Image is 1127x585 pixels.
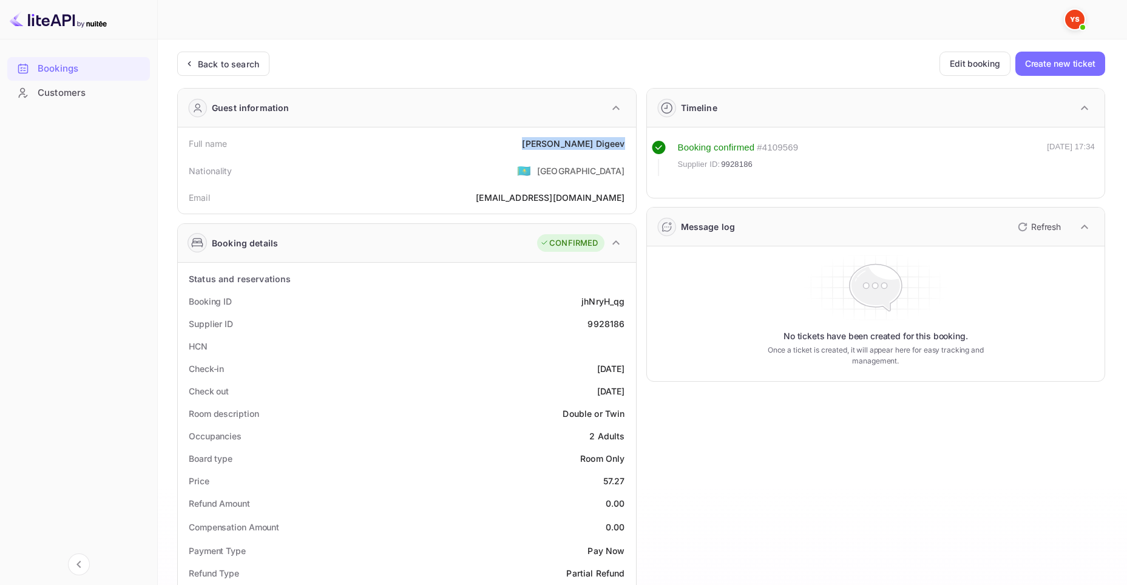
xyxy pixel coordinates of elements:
div: Guest information [212,101,289,114]
div: Check out [189,385,229,397]
div: Message log [681,220,736,233]
div: Refund Type [189,567,239,580]
div: Nationality [189,164,232,177]
div: Back to search [198,58,259,70]
div: Room Only [580,452,624,465]
div: 57.27 [603,475,625,487]
div: Double or Twin [563,407,624,420]
div: 0.00 [606,521,625,533]
div: Check-in [189,362,224,375]
div: [DATE] [597,385,625,397]
div: Price [189,475,209,487]
div: Room description [189,407,259,420]
div: Pay Now [587,544,624,557]
div: jhNryH_qg [581,295,624,308]
div: 2 Adults [589,430,624,442]
div: Occupancies [189,430,242,442]
p: Once a ticket is created, it will appear here for easy tracking and management. [753,345,999,367]
button: Collapse navigation [68,553,90,575]
button: Edit booking [939,52,1010,76]
div: Full name [189,137,227,150]
button: Create new ticket [1015,52,1105,76]
div: Booking details [212,237,278,249]
div: [DATE] [597,362,625,375]
span: 9928186 [721,158,753,171]
div: Booking confirmed [678,141,755,155]
div: Status and reservations [189,272,291,285]
div: Partial Refund [566,567,624,580]
button: Refresh [1010,217,1066,237]
div: Customers [38,86,144,100]
div: Timeline [681,101,717,114]
div: [GEOGRAPHIC_DATA] [537,164,625,177]
div: Board type [189,452,232,465]
div: Refund Amount [189,497,250,510]
img: LiteAPI logo [10,10,107,29]
div: Supplier ID [189,317,233,330]
div: Bookings [38,62,144,76]
a: Bookings [7,57,150,79]
div: HCN [189,340,208,353]
a: Customers [7,81,150,104]
p: Refresh [1031,220,1061,233]
span: United States [517,160,531,181]
div: Email [189,191,210,204]
div: CONFIRMED [540,237,598,249]
div: 0.00 [606,497,625,510]
div: [PERSON_NAME] Digeev [522,137,624,150]
div: Compensation Amount [189,521,279,533]
div: Customers [7,81,150,105]
div: # 4109569 [757,141,798,155]
div: 9928186 [587,317,624,330]
div: Payment Type [189,544,246,557]
div: Booking ID [189,295,232,308]
div: [EMAIL_ADDRESS][DOMAIN_NAME] [476,191,624,204]
div: [DATE] 17:34 [1047,141,1095,176]
p: No tickets have been created for this booking. [783,330,968,342]
img: Yandex Support [1065,10,1085,29]
div: Bookings [7,57,150,81]
span: Supplier ID: [678,158,720,171]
